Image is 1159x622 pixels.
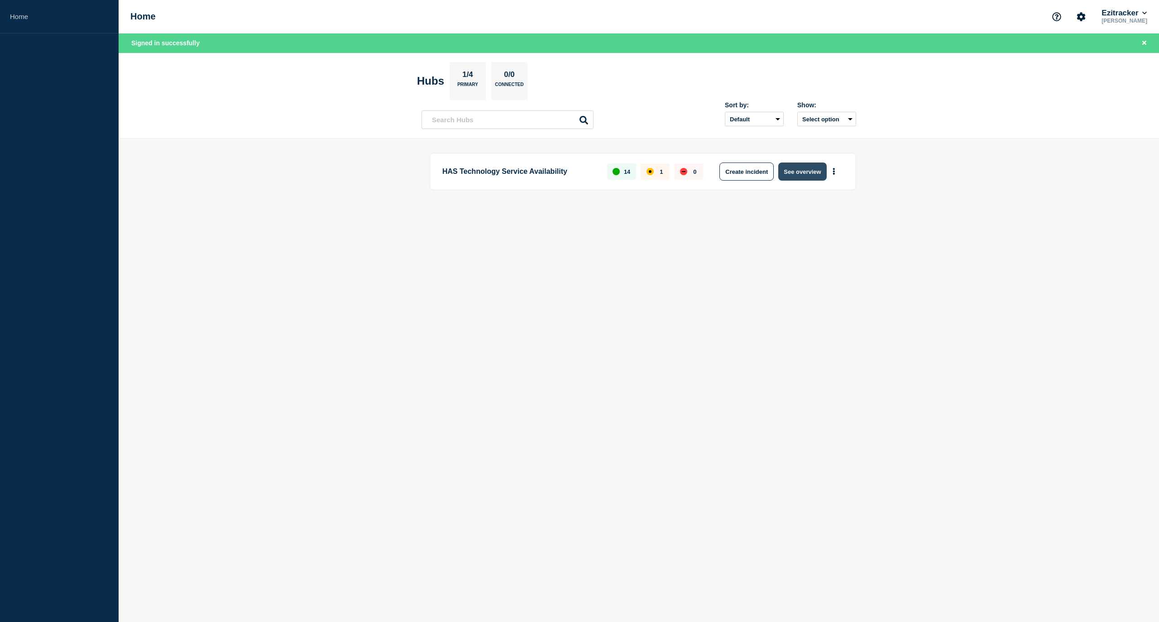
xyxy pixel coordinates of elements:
[442,163,597,181] p: HAS Technology Service Availability
[797,112,856,126] button: Select option
[1100,9,1149,18] button: Ezitracker
[457,82,478,91] p: Primary
[1072,7,1091,26] button: Account settings
[1139,38,1150,48] button: Close banner
[660,168,663,175] p: 1
[624,168,630,175] p: 14
[1100,18,1149,24] p: [PERSON_NAME]
[417,75,444,87] h2: Hubs
[719,163,774,181] button: Create incident
[680,168,687,175] div: down
[501,70,518,82] p: 0/0
[828,163,840,180] button: More actions
[725,112,784,126] select: Sort by
[725,101,784,109] div: Sort by:
[613,168,620,175] div: up
[130,11,156,22] h1: Home
[778,163,826,181] button: See overview
[421,110,594,129] input: Search Hubs
[797,101,856,109] div: Show:
[459,70,477,82] p: 1/4
[647,168,654,175] div: affected
[495,82,523,91] p: Connected
[131,39,200,47] span: Signed in successfully
[693,168,696,175] p: 0
[1047,7,1066,26] button: Support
